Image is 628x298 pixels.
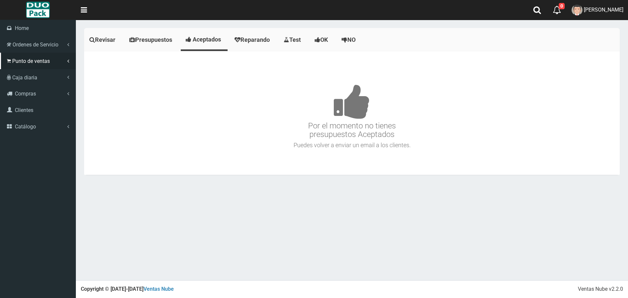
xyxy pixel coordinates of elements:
[584,7,623,13] span: [PERSON_NAME]
[13,41,58,48] span: Ordenes de Servicio
[143,286,174,292] a: Ventas Nube
[240,36,270,43] span: Reparando
[193,36,221,43] span: Aceptados
[278,30,308,50] a: Test
[309,30,335,50] a: OK
[578,285,623,293] div: Ventas Nube v2.2.0
[86,65,618,139] h3: Por el momento no tienes presupuestos Aceptados
[320,36,328,43] span: OK
[135,36,172,43] span: Presupuestos
[81,286,174,292] strong: Copyright © [DATE]-[DATE]
[15,123,36,130] span: Catálogo
[15,25,29,31] span: Home
[12,58,50,64] span: Punto de ventas
[86,142,618,149] h4: Puedes volver a enviar un email a los clientes.
[229,30,277,50] a: Reparando
[181,30,228,49] a: Aceptados
[26,2,49,18] img: Logo grande
[84,30,122,50] a: Revisar
[336,30,362,50] a: NO
[289,36,301,43] span: Test
[572,5,582,15] img: User Image
[124,30,179,50] a: Presupuestos
[347,36,356,43] span: NO
[95,36,115,43] span: Revisar
[15,91,36,97] span: Compras
[12,74,37,81] span: Caja diaria
[15,107,33,113] span: Clientes
[559,3,565,9] span: 0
